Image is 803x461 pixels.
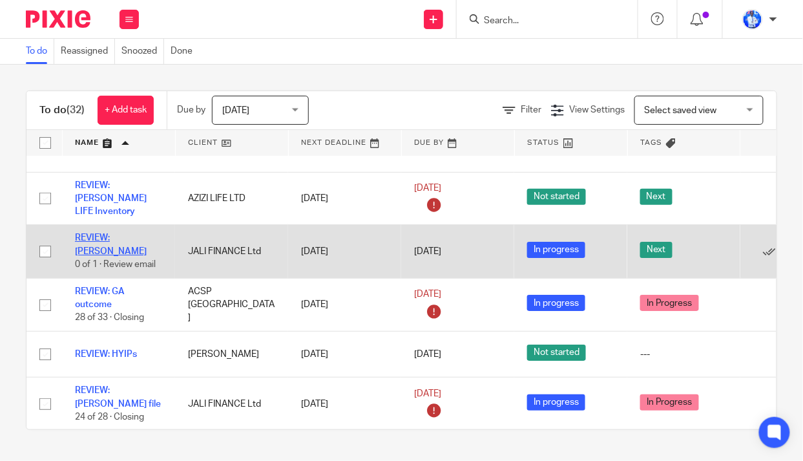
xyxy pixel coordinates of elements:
a: REVIEW: [PERSON_NAME] [75,233,147,255]
a: REVIEW: [PERSON_NAME] LIFE Inventory [75,181,147,217]
span: [DATE] [414,247,441,256]
span: Filter [521,105,541,114]
span: (32) [67,105,85,115]
span: [DATE] [414,389,441,398]
a: REVIEW: HYIPs [75,350,137,359]
a: To do [26,39,54,64]
span: 24 of 28 · Closing [75,413,144,422]
span: Tags [641,139,663,146]
a: REVIEW: [PERSON_NAME] file [75,386,161,408]
span: Select saved view [645,106,717,115]
span: In Progress [640,394,699,411]
img: Pixie [26,10,90,28]
a: Mark as done [763,245,782,258]
span: In Progress [640,295,699,311]
a: Reassigned [61,39,115,64]
span: 28 of 33 · Closing [75,314,144,323]
td: [PERSON_NAME] [175,331,288,377]
td: [DATE] [288,278,401,331]
td: [DATE] [288,378,401,431]
span: [DATE] [414,184,441,193]
span: Not started [527,189,586,205]
p: Due by [177,103,205,116]
span: In progress [527,295,585,311]
input: Search [483,16,599,27]
span: [DATE] [414,290,441,299]
span: [DATE] [414,350,441,359]
span: Not started [527,345,586,361]
span: [DATE] [222,106,249,115]
span: In progress [527,242,585,258]
span: 0 of 1 · Review email [75,260,156,269]
td: JALI FINANCE Ltd [175,378,288,431]
td: JALI FINANCE Ltd [175,225,288,278]
td: [DATE] [288,331,401,377]
h1: To do [39,103,85,117]
span: In progress [527,394,585,411]
span: View Settings [569,105,625,114]
td: AZIZI LIFE LTD [175,172,288,225]
td: [DATE] [288,172,401,225]
td: [DATE] [288,225,401,278]
td: ACSP [GEOGRAPHIC_DATA] [175,278,288,331]
a: REVIEW: GA outcome [75,287,125,309]
div: --- [640,348,727,361]
a: Done [171,39,199,64]
a: Snoozed [121,39,164,64]
span: Next [640,242,673,258]
img: WhatsApp%20Image%202022-01-17%20at%2010.26.43%20PM.jpeg [742,9,763,30]
span: Next [640,189,673,205]
a: + Add task [98,96,154,125]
